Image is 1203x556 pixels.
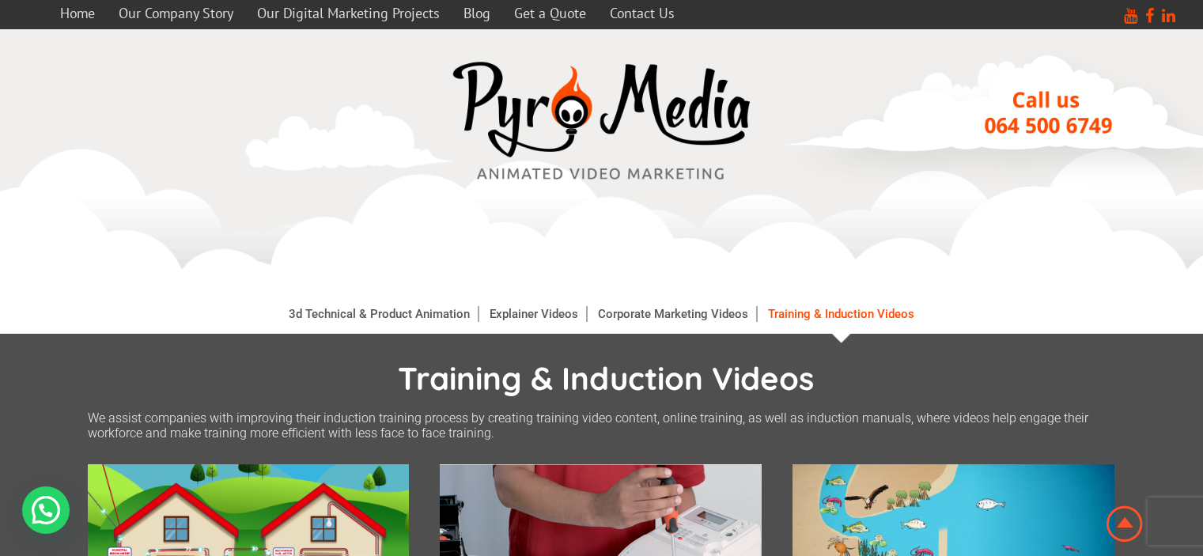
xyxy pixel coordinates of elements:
a: Training & Induction Videos [760,306,922,322]
p: We assist companies with improving their induction training process by creating training video co... [88,410,1116,441]
a: video marketing media company westville durban logo [444,53,760,193]
h1: Training & Induction Videos [96,358,1116,398]
img: Animation Studio South Africa [1103,503,1146,545]
a: Explainer Videos [482,306,587,322]
a: 3d Technical & Product Animation [281,306,479,322]
img: video marketing media company westville durban logo [444,53,760,190]
a: Corporate Marketing Videos [590,306,757,322]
